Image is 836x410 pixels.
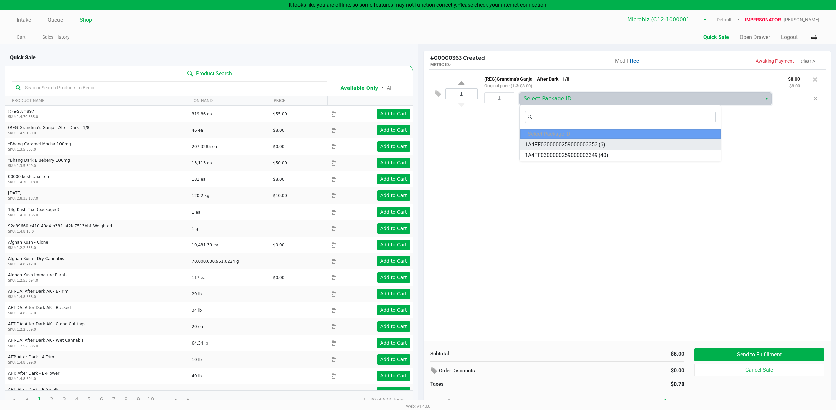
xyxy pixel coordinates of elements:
div: Subtotal [430,350,552,358]
span: $10.00 [273,193,287,198]
span: 1A4FF0300000259000003353 [525,141,598,149]
button: Add to Cart [377,109,410,119]
td: 40 lb [189,368,270,384]
button: Add to Cart [377,354,410,365]
p: (REG)Grandma's Ganja - After Dark - 1/8 [484,75,778,82]
input: Scan or Search Products to Begin [22,83,324,93]
p: SKU: 1.4.8.712.0 [8,262,186,267]
span: Page 4 [70,393,83,406]
td: Afghan Kush - Dry Cannabis [5,253,189,269]
app-button-loader: Add to Cart [380,389,407,395]
app-button-loader: Add to Cart [380,111,407,116]
p: SKU: 1.2.2.889.0 [8,327,186,332]
td: *Bhang Caramel Mocha 100mg [5,138,189,155]
td: 92a89660-c410-40a4-b381-af2fc7513bbf_Weighted [5,220,189,237]
kendo-pager-info: 1 - 30 of 573 items [200,396,405,403]
td: 1 g [189,220,270,237]
app-button-loader: Add to Cart [380,340,407,346]
button: Add to Cart [377,125,410,135]
td: 319.86 ea [189,106,270,122]
td: (REG)Grandma's Ganja - After Dark - 1/8 [5,122,189,138]
span: Go to the previous page [20,393,33,406]
button: Add to Cart [377,371,410,381]
span: $8.00 [273,177,284,182]
p: SKU: 1.3.5.349.0 [8,163,186,168]
span: Go to the last page [186,397,191,402]
span: $8.00 [273,128,284,133]
span: $55.00 [273,112,287,116]
button: Add to Cart [377,289,410,299]
button: Remove the package from the orderLine [811,92,820,105]
app-button-loader: Add to Cart [380,258,407,264]
button: Select [700,14,710,26]
span: Page 1 [33,393,46,406]
span: Page 10 [144,393,157,406]
td: 00000 kush taxi item [5,171,189,187]
th: PRICE [267,96,327,106]
span: Page 7 [107,393,120,406]
span: 00000363 Created [430,55,485,61]
td: AFT-DA: After Dark AK - Clone Cuttings [5,318,189,335]
td: 14g Kush Taxi (packaged) [5,204,189,220]
p: SKU: 1.4.70.835.0 [8,114,186,119]
p: SKU: 1.2.52.885.0 [8,344,186,349]
app-button-loader: Add to Cart [380,307,407,313]
app-button-loader: Add to Cart [380,176,407,182]
button: Add to Cart [377,174,410,184]
span: Go to the last page [182,393,195,406]
small: $8.00 [789,83,800,88]
td: 10,431.39 ea [189,237,270,253]
span: $0.00 [273,275,284,280]
span: Select Package ID [524,95,572,102]
td: AFT: After Dark - A-Trim [5,351,189,368]
td: 117 ea [189,269,270,286]
td: AFT: After Dark - B-Smalls [5,384,189,400]
td: 34 lb [189,302,270,318]
td: AFT-DA: After Dark AK - B-Trim [5,286,189,302]
a: Cart [17,33,26,41]
td: 46 ea [189,122,270,138]
button: Send to Fulfillment [694,348,824,361]
button: Add to Cart [377,190,410,201]
button: Add to Cart [377,321,410,332]
th: PRODUCT NAME [5,96,187,106]
td: *Bhang Dark Blueberry 100mg [5,155,189,171]
span: | [627,58,628,64]
span: $0.00 [273,144,284,149]
span: Go to the next page [173,397,178,402]
button: Add to Cart [377,141,410,152]
p: SKU: 1.4.8.15.0 [8,229,186,234]
span: Microbiz (C12-1000001-LIC) [627,16,696,24]
span: (40) [599,151,608,159]
td: 1 ea [189,204,270,220]
p: SKU: 1.4.70.318.0 [8,180,186,185]
td: AFT: After Dark - B-Flower [5,368,189,384]
span: ᛫ [378,85,387,91]
td: 13,113 ea [189,155,270,171]
span: Page 6 [95,393,108,406]
td: Afghan Kush - Clone [5,237,189,253]
p: SKU: 1.4.8.894.0 [8,376,186,381]
span: Go to the first page [8,393,21,406]
button: Add to Cart [377,272,410,283]
td: 207.3285 ea [189,138,270,155]
span: Go to the next page [169,393,182,406]
div: Total [430,397,593,408]
td: AFT-DA: After Dark AK - Bucked [5,302,189,318]
span: 1A4FF0300000259000003349 [525,151,598,159]
span: Product Search [196,70,232,78]
app-button-loader: Add to Cart [380,275,407,280]
div: $0.78 [562,380,684,388]
div: Taxes [430,380,552,388]
span: $50.00 [273,161,287,165]
button: Quick Sale [703,33,729,41]
button: Add to Cart [377,387,410,397]
button: Clear All [801,58,817,65]
span: Go to the first page [12,397,17,402]
div: Data table [5,96,413,390]
span: Page 9 [132,393,145,406]
p: SKU: 2.8.35.137.0 [8,196,186,201]
button: Logout [781,33,798,41]
h6: Quick Sale [10,48,408,66]
app-button-loader: Add to Cart [380,226,407,231]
